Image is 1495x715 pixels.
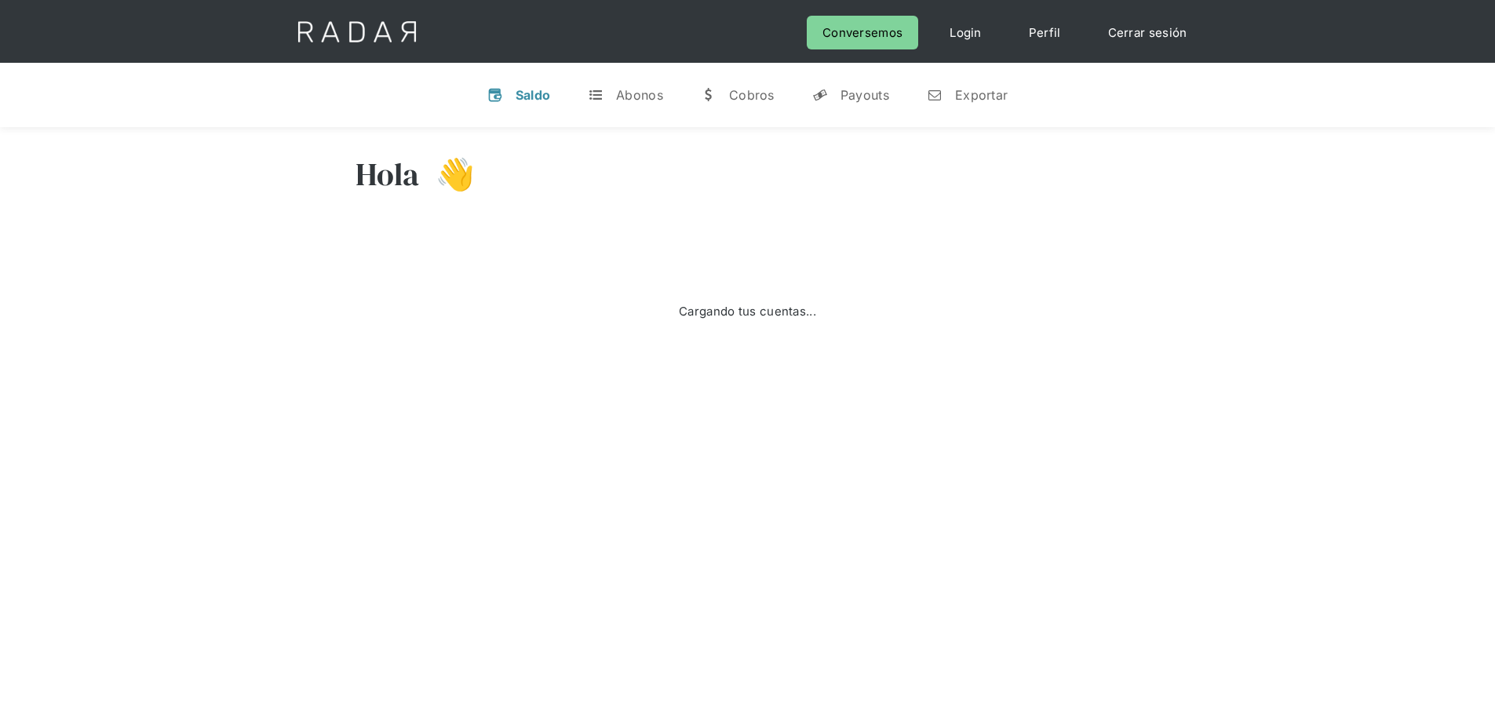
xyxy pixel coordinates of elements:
[420,155,475,194] h3: 👋
[616,87,663,103] div: Abonos
[1092,16,1203,49] a: Cerrar sesión
[955,87,1008,103] div: Exportar
[934,16,997,49] a: Login
[487,87,503,103] div: v
[588,87,603,103] div: t
[679,301,816,322] div: Cargando tus cuentas...
[701,87,717,103] div: w
[356,155,420,194] h3: Hola
[812,87,828,103] div: y
[840,87,889,103] div: Payouts
[807,16,918,49] a: Conversemos
[1013,16,1077,49] a: Perfil
[927,87,943,103] div: n
[516,87,551,103] div: Saldo
[729,87,775,103] div: Cobros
